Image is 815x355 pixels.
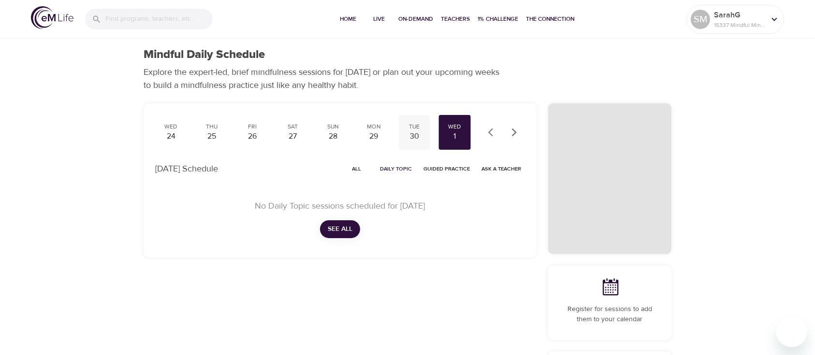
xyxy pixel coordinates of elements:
p: No Daily Topic sessions scheduled for [DATE] [167,199,513,213]
p: Explore the expert-led, brief mindfulness sessions for [DATE] or plan out your upcoming weeks to ... [144,66,506,92]
iframe: Button to launch messaging window [776,316,807,347]
img: logo [31,6,73,29]
div: Sun [321,123,346,131]
div: Wed [159,123,183,131]
p: 15337 Mindful Minutes [714,21,765,29]
span: On-Demand [398,14,433,24]
div: Mon [362,123,386,131]
span: Live [367,14,391,24]
span: All [345,164,368,173]
span: Daily Topic [380,164,412,173]
h1: Mindful Daily Schedule [144,48,265,62]
div: 27 [281,131,305,142]
input: Find programs, teachers, etc... [105,9,213,29]
div: Wed [443,123,467,131]
button: Guided Practice [420,161,474,176]
div: Tue [402,123,426,131]
p: SarahG [714,9,765,21]
button: See All [320,220,360,238]
div: SM [691,10,710,29]
span: Home [336,14,360,24]
button: All [341,161,372,176]
div: 1 [443,131,467,142]
span: Ask a Teacher [481,164,521,173]
span: Teachers [441,14,470,24]
div: Fri [240,123,264,131]
div: 29 [362,131,386,142]
button: Ask a Teacher [478,161,525,176]
div: 25 [200,131,224,142]
div: 24 [159,131,183,142]
div: Sat [281,123,305,131]
div: 28 [321,131,346,142]
span: 1% Challenge [478,14,518,24]
span: Guided Practice [423,164,470,173]
p: Register for sessions to add them to your calendar [560,304,660,325]
div: 30 [402,131,426,142]
div: 26 [240,131,264,142]
div: Thu [200,123,224,131]
span: See All [328,223,352,235]
p: [DATE] Schedule [155,162,218,175]
button: Daily Topic [376,161,416,176]
span: The Connection [526,14,574,24]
